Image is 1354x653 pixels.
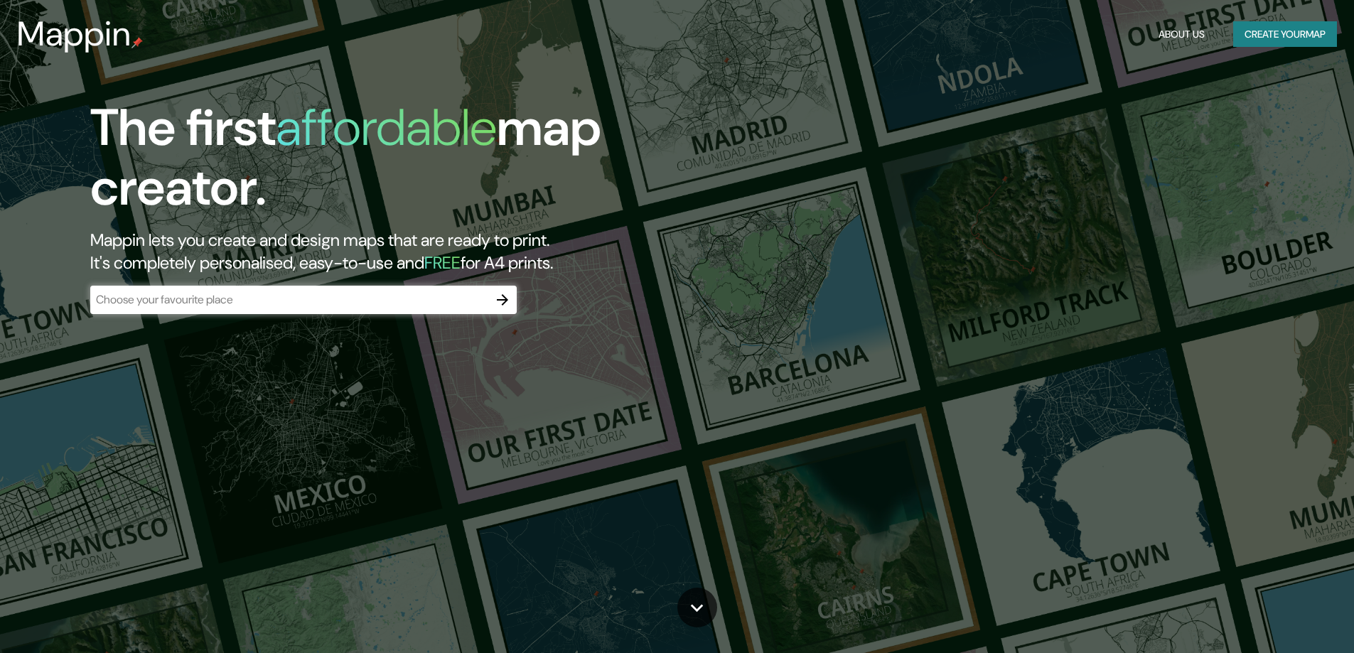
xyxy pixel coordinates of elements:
[90,291,488,308] input: Choose your favourite place
[276,95,497,161] h1: affordable
[1233,21,1337,48] button: Create yourmap
[17,14,131,54] h3: Mappin
[90,98,768,229] h1: The first map creator.
[131,37,143,48] img: mappin-pin
[90,229,768,274] h2: Mappin lets you create and design maps that are ready to print. It's completely personalised, eas...
[1153,21,1210,48] button: About Us
[424,252,461,274] h5: FREE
